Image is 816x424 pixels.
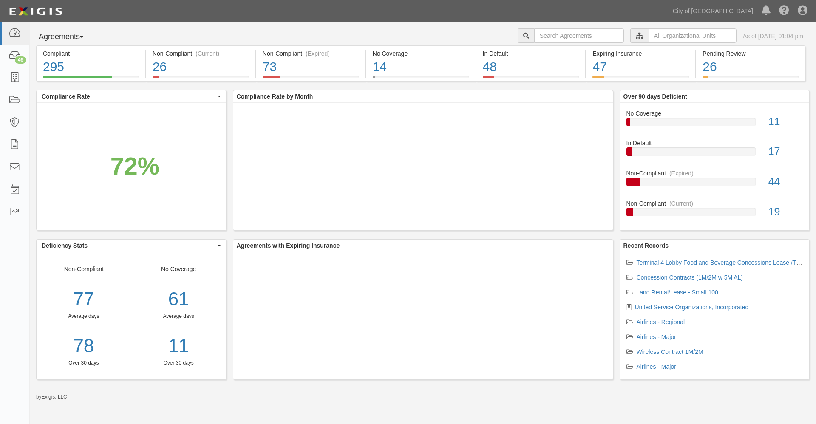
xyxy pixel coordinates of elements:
[146,76,255,83] a: Non-Compliant(Current)26
[637,274,743,281] a: Concession Contracts (1M/2M w 5M AL)
[131,265,226,367] div: No Coverage
[483,58,579,76] div: 48
[37,333,131,359] a: 78
[649,28,737,43] input: All Organizational Units
[483,49,579,58] div: In Default
[42,92,215,101] span: Compliance Rate
[623,93,687,100] b: Over 90 days Deficient
[762,174,809,189] div: 44
[37,359,131,367] div: Over 30 days
[762,114,809,130] div: 11
[635,304,749,311] a: United Service Organizations, Incorporated
[620,109,810,118] div: No Coverage
[153,58,249,76] div: 26
[138,286,220,313] div: 61
[37,90,226,102] button: Compliance Rate
[592,58,689,76] div: 47
[43,49,139,58] div: Compliant
[37,240,226,252] button: Deficiency Stats
[534,28,624,43] input: Search Agreements
[696,76,805,83] a: Pending Review26
[637,289,718,296] a: Land Rental/Lease - Small 100
[669,3,757,20] a: City of [GEOGRAPHIC_DATA]
[37,265,131,367] div: Non-Compliant
[36,393,67,401] small: by
[637,363,676,370] a: Airlines - Major
[626,139,803,169] a: In Default17
[592,49,689,58] div: Expiring Insurance
[256,76,365,83] a: Non-Compliant(Expired)73
[138,359,220,367] div: Over 30 days
[669,199,693,208] div: (Current)
[42,241,215,250] span: Deficiency Stats
[110,149,159,184] div: 72%
[476,76,586,83] a: In Default48
[263,58,359,76] div: 73
[703,49,799,58] div: Pending Review
[703,58,799,76] div: 26
[36,28,100,45] button: Agreements
[637,334,676,340] a: Airlines - Major
[43,58,139,76] div: 295
[620,139,810,147] div: In Default
[15,56,26,64] div: 46
[623,242,669,249] b: Recent Records
[306,49,330,58] div: (Expired)
[42,394,67,400] a: Exigis, LLC
[153,49,249,58] div: Non-Compliant (Current)
[586,76,695,83] a: Expiring Insurance47
[743,32,803,40] div: As of [DATE] 01:04 pm
[6,4,65,19] img: logo-5460c22ac91f19d4615b14bd174203de0afe785f0fc80cf4dbbc73dc1793850b.png
[779,6,789,16] i: Help Center - Complianz
[138,313,220,320] div: Average days
[762,204,809,220] div: 19
[373,49,469,58] div: No Coverage
[366,76,476,83] a: No Coverage14
[138,333,220,359] a: 11
[637,348,703,355] a: Wireless Contract 1M/2M
[620,169,810,178] div: Non-Compliant
[36,76,145,83] a: Compliant295
[263,49,359,58] div: Non-Compliant (Expired)
[626,169,803,199] a: Non-Compliant(Expired)44
[620,199,810,208] div: Non-Compliant
[237,93,313,100] b: Compliance Rate by Month
[637,319,685,325] a: Airlines - Regional
[195,49,219,58] div: (Current)
[669,169,694,178] div: (Expired)
[626,109,803,139] a: No Coverage11
[37,286,131,313] div: 77
[762,144,809,159] div: 17
[237,242,340,249] b: Agreements with Expiring Insurance
[37,313,131,320] div: Average days
[373,58,469,76] div: 14
[626,199,803,223] a: Non-Compliant(Current)19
